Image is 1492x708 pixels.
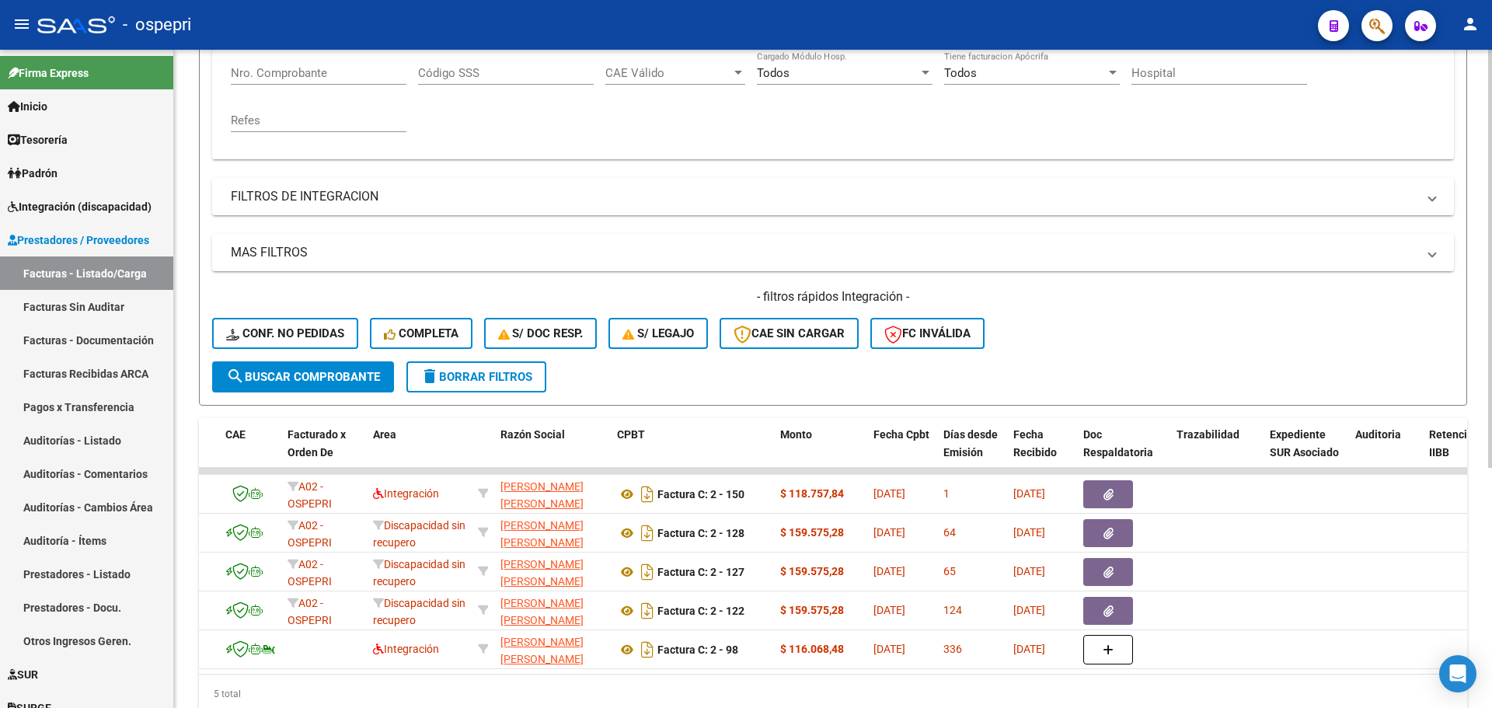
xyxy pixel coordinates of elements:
span: A02 - OSPEPRI [288,558,332,588]
span: Integración [373,643,439,655]
span: Fecha Cpbt [873,428,929,441]
datatable-header-cell: CPBT [611,418,774,487]
datatable-header-cell: Trazabilidad [1170,418,1264,487]
i: Descargar documento [637,560,657,584]
div: 27271350991 [500,517,605,549]
datatable-header-cell: Fecha Recibido [1007,418,1077,487]
datatable-header-cell: Doc Respaldatoria [1077,418,1170,487]
span: [DATE] [1013,643,1045,655]
datatable-header-cell: Auditoria [1349,418,1423,487]
span: Discapacidad sin recupero [373,519,465,549]
span: 336 [943,643,962,655]
span: Expediente SUR Asociado [1270,428,1339,459]
span: Todos [944,66,977,80]
span: [PERSON_NAME] [PERSON_NAME] [500,636,584,666]
span: [DATE] [873,643,905,655]
span: Area [373,428,396,441]
datatable-header-cell: Fecha Cpbt [867,418,937,487]
h4: - filtros rápidos Integración - [212,288,1454,305]
span: Monto [780,428,812,441]
button: Conf. no pedidas [212,318,358,349]
datatable-header-cell: Facturado x Orden De [281,418,367,487]
span: [DATE] [873,526,905,539]
i: Descargar documento [637,482,657,507]
div: 27271350991 [500,478,605,511]
div: 27271350991 [500,633,605,666]
div: 27271350991 [500,556,605,588]
strong: $ 159.575,28 [780,565,844,577]
span: [DATE] [1013,526,1045,539]
strong: Factura C: 2 - 127 [657,566,744,578]
span: CPBT [617,428,645,441]
datatable-header-cell: Días desde Emisión [937,418,1007,487]
span: Prestadores / Proveedores [8,232,149,249]
button: S/ legajo [608,318,708,349]
mat-expansion-panel-header: FILTROS DE INTEGRACION [212,178,1454,215]
span: Auditoria [1355,428,1401,441]
datatable-header-cell: Expediente SUR Asociado [1264,418,1349,487]
button: Buscar Comprobante [212,361,394,392]
strong: Factura C: 2 - 122 [657,605,744,617]
span: [DATE] [873,565,905,577]
span: A02 - OSPEPRI [288,480,332,511]
span: - ospepri [123,8,191,42]
span: SUR [8,666,38,683]
span: Días desde Emisión [943,428,998,459]
i: Descargar documento [637,637,657,662]
mat-expansion-panel-header: MAS FILTROS [212,234,1454,271]
div: Open Intercom Messenger [1439,655,1476,692]
span: Doc Respaldatoria [1083,428,1153,459]
span: 1 [943,487,950,500]
span: Retencion IIBB [1429,428,1480,459]
datatable-header-cell: Retencion IIBB [1423,418,1485,487]
span: Razón Social [500,428,565,441]
span: Integración [373,487,439,500]
span: [DATE] [873,487,905,500]
button: S/ Doc Resp. [484,318,598,349]
mat-icon: search [226,367,245,385]
span: CAE [225,428,246,441]
datatable-header-cell: Monto [774,418,867,487]
button: Completa [370,318,472,349]
span: FC Inválida [884,326,971,340]
span: [PERSON_NAME] [PERSON_NAME] [500,558,584,588]
datatable-header-cell: Area [367,418,472,487]
strong: Factura C: 2 - 98 [657,643,738,656]
button: FC Inválida [870,318,985,349]
div: 27271350991 [500,595,605,627]
span: [PERSON_NAME] [PERSON_NAME] [500,480,584,511]
mat-panel-title: MAS FILTROS [231,244,1417,261]
strong: $ 118.757,84 [780,487,844,500]
span: Firma Express [8,65,89,82]
span: Conf. no pedidas [226,326,344,340]
span: Trazabilidad [1177,428,1239,441]
strong: $ 159.575,28 [780,604,844,616]
span: Borrar Filtros [420,370,532,384]
span: CAE Válido [605,66,731,80]
span: Inicio [8,98,47,115]
span: Completa [384,326,458,340]
span: 64 [943,526,956,539]
strong: $ 159.575,28 [780,526,844,539]
mat-icon: delete [420,367,439,385]
span: 65 [943,565,956,577]
mat-icon: menu [12,15,31,33]
span: Discapacidad sin recupero [373,597,465,627]
span: CAE SIN CARGAR [734,326,845,340]
i: Descargar documento [637,521,657,546]
span: A02 - OSPEPRI [288,597,332,627]
span: Buscar Comprobante [226,370,380,384]
mat-panel-title: FILTROS DE INTEGRACION [231,188,1417,205]
span: [DATE] [1013,487,1045,500]
span: [DATE] [1013,565,1045,577]
strong: Factura C: 2 - 128 [657,527,744,539]
span: S/ Doc Resp. [498,326,584,340]
i: Descargar documento [637,598,657,623]
span: Integración (discapacidad) [8,198,152,215]
span: 124 [943,604,962,616]
mat-icon: person [1461,15,1480,33]
span: Fecha Recibido [1013,428,1057,459]
span: [DATE] [1013,604,1045,616]
span: Todos [757,66,790,80]
button: CAE SIN CARGAR [720,318,859,349]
